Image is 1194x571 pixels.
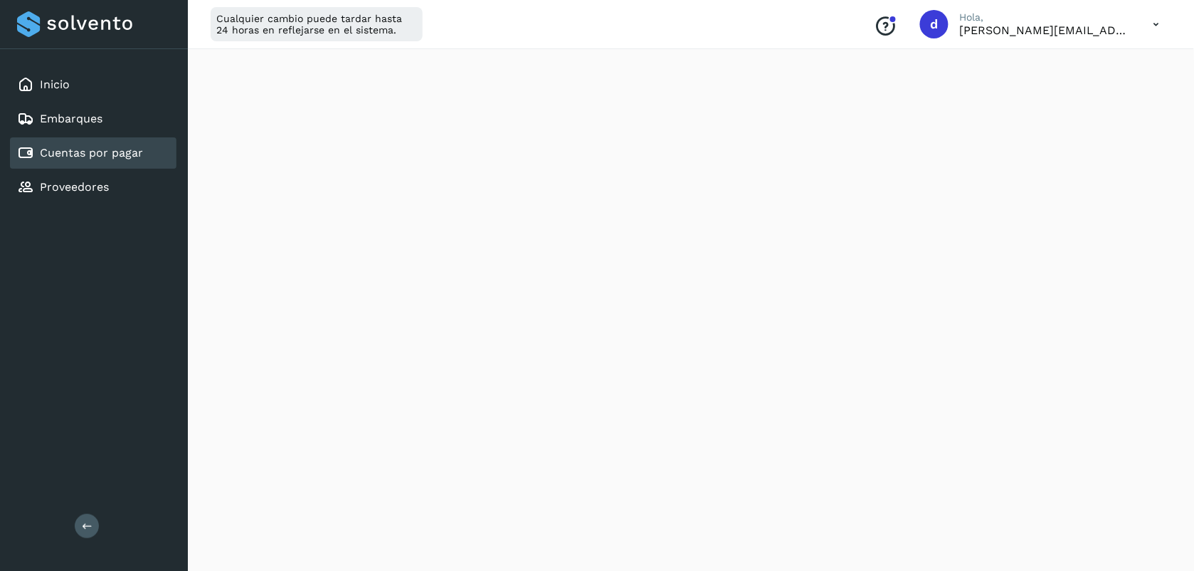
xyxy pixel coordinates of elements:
a: Embarques [40,112,102,125]
a: Cuentas por pagar [40,146,143,159]
div: Cualquier cambio puede tardar hasta 24 horas en reflejarse en el sistema. [211,7,423,41]
p: dora.garcia@emsan.mx [960,23,1131,37]
div: Inicio [10,69,176,100]
p: Hola, [960,11,1131,23]
a: Inicio [40,78,70,91]
div: Proveedores [10,172,176,203]
a: Proveedores [40,180,109,194]
div: Embarques [10,103,176,135]
div: Cuentas por pagar [10,137,176,169]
